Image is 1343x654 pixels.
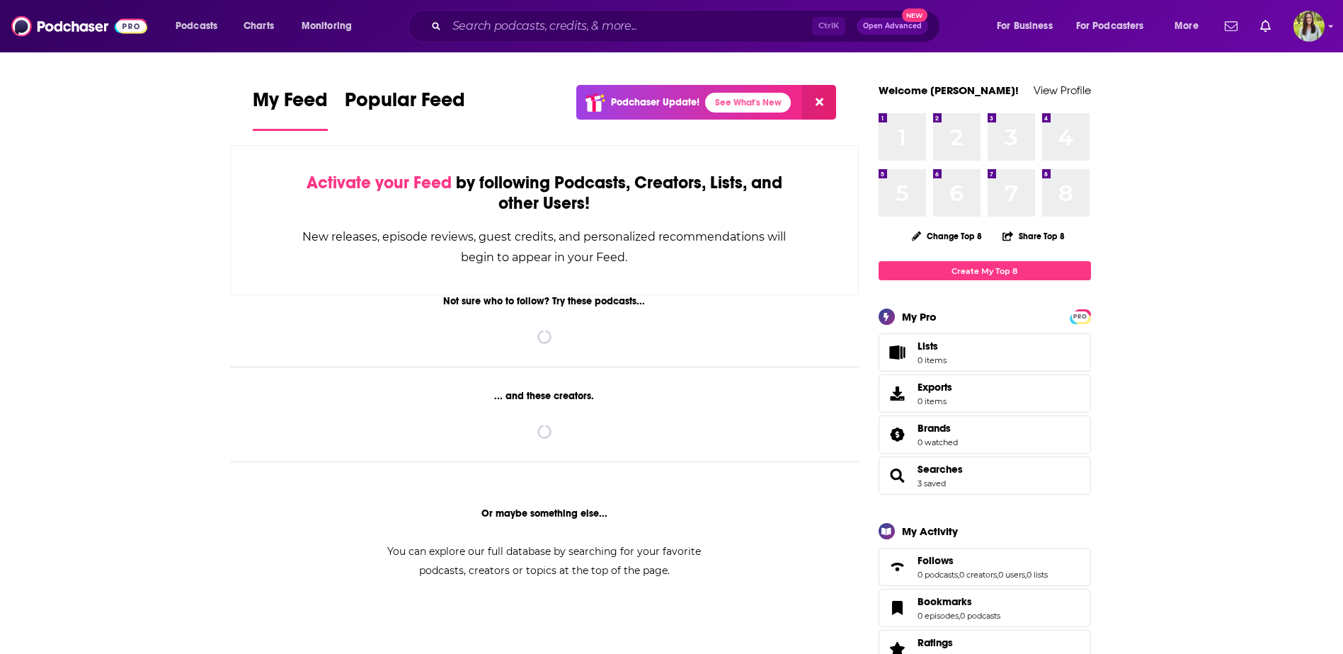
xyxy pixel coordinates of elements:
[1002,222,1065,250] button: Share Top 8
[230,295,859,307] div: Not sure who to follow? Try these podcasts...
[918,396,952,406] span: 0 items
[879,84,1019,97] a: Welcome [PERSON_NAME]!
[918,422,951,435] span: Brands
[253,88,328,120] span: My Feed
[857,18,928,35] button: Open AdvancedNew
[959,570,997,580] a: 0 creators
[879,589,1091,627] span: Bookmarks
[253,88,328,131] a: My Feed
[1293,11,1325,42] span: Logged in as meaghanyoungblood
[903,227,991,245] button: Change Top 8
[863,23,922,30] span: Open Advanced
[166,15,236,38] button: open menu
[998,570,1025,580] a: 0 users
[918,636,1000,649] a: Ratings
[345,88,465,131] a: Popular Feed
[705,93,791,113] a: See What's New
[879,374,1091,413] a: Exports
[918,595,972,608] span: Bookmarks
[879,415,1091,454] span: Brands
[307,172,452,193] span: Activate your Feed
[918,570,958,580] a: 0 podcasts
[879,333,1091,372] a: Lists
[884,384,912,403] span: Exports
[1027,570,1048,580] a: 0 lists
[345,88,465,120] span: Popular Feed
[902,524,958,538] div: My Activity
[918,355,947,365] span: 0 items
[960,611,1000,621] a: 0 podcasts
[884,598,912,618] a: Bookmarks
[421,10,954,42] div: Search podcasts, credits, & more...
[302,173,788,214] div: by following Podcasts, Creators, Lists, and other Users!
[1072,311,1089,321] a: PRO
[1072,311,1089,322] span: PRO
[1034,84,1091,97] a: View Profile
[884,343,912,362] span: Lists
[884,425,912,444] a: Brands
[879,548,1091,586] span: Follows
[918,340,938,352] span: Lists
[302,16,352,36] span: Monitoring
[812,17,845,35] span: Ctrl K
[918,463,963,476] a: Searches
[879,261,1091,280] a: Create My Top 8
[447,15,812,38] input: Search podcasts, credits, & more...
[958,570,959,580] span: ,
[997,16,1053,36] span: For Business
[918,381,952,394] span: Exports
[884,557,912,577] a: Follows
[234,15,282,38] a: Charts
[230,507,859,520] div: Or maybe something else...
[1076,16,1144,36] span: For Podcasters
[918,611,959,621] a: 0 episodes
[1293,11,1325,42] button: Show profile menu
[918,554,1048,567] a: Follows
[918,478,946,488] a: 3 saved
[918,636,953,649] span: Ratings
[11,13,147,40] img: Podchaser - Follow, Share and Rate Podcasts
[879,457,1091,495] span: Searches
[292,15,370,38] button: open menu
[902,310,937,323] div: My Pro
[1165,15,1216,38] button: open menu
[918,595,1000,608] a: Bookmarks
[176,16,217,36] span: Podcasts
[244,16,274,36] span: Charts
[987,15,1070,38] button: open menu
[918,340,947,352] span: Lists
[918,437,958,447] a: 0 watched
[959,611,960,621] span: ,
[1293,11,1325,42] img: User Profile
[918,422,958,435] a: Brands
[302,226,788,268] div: New releases, episode reviews, guest credits, and personalized recommendations will begin to appe...
[370,542,719,580] div: You can explore our full database by searching for your favorite podcasts, creators or topics at ...
[611,96,699,108] p: Podchaser Update!
[1175,16,1199,36] span: More
[1255,14,1276,38] a: Show notifications dropdown
[918,554,954,567] span: Follows
[230,390,859,402] div: ... and these creators.
[902,8,927,22] span: New
[1067,15,1165,38] button: open menu
[1219,14,1243,38] a: Show notifications dropdown
[1025,570,1027,580] span: ,
[884,466,912,486] a: Searches
[997,570,998,580] span: ,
